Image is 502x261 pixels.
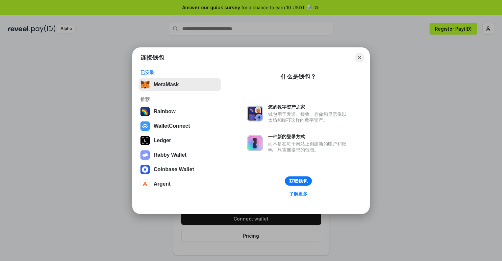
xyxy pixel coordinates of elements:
img: svg+xml,%3Csvg%20width%3D%22120%22%20height%3D%22120%22%20viewBox%3D%220%200%20120%20120%22%20fil... [140,107,150,116]
a: 了解更多 [285,190,312,198]
div: 了解更多 [289,191,308,197]
div: 钱包用于发送、接收、存储和显示像以太坊和NFT这样的数字资产。 [268,111,350,123]
button: Rainbow [138,105,221,118]
div: 一种新的登录方式 [268,134,350,140]
div: Rabby Wallet [154,152,187,158]
img: svg+xml,%3Csvg%20xmlns%3D%22http%3A%2F%2Fwww.w3.org%2F2000%2Fsvg%22%20fill%3D%22none%22%20viewBox... [247,135,263,151]
div: WalletConnect [154,123,190,129]
div: 您的数字资产之家 [268,104,350,110]
img: svg+xml,%3Csvg%20xmlns%3D%22http%3A%2F%2Fwww.w3.org%2F2000%2Fsvg%22%20width%3D%2228%22%20height%3... [140,136,150,145]
div: Argent [154,181,171,187]
button: Coinbase Wallet [138,163,221,176]
div: 什么是钱包？ [281,73,316,81]
button: 获取钱包 [285,176,312,186]
div: Coinbase Wallet [154,167,194,172]
img: svg+xml,%3Csvg%20fill%3D%22none%22%20height%3D%2233%22%20viewBox%3D%220%200%2035%2033%22%20width%... [140,80,150,89]
div: 推荐 [140,96,219,102]
img: svg+xml,%3Csvg%20xmlns%3D%22http%3A%2F%2Fwww.w3.org%2F2000%2Fsvg%22%20fill%3D%22none%22%20viewBox... [140,150,150,160]
button: MetaMask [138,78,221,91]
img: svg+xml,%3Csvg%20width%3D%2228%22%20height%3D%2228%22%20viewBox%3D%220%200%2028%2028%22%20fill%3D... [140,165,150,174]
div: 已安装 [140,69,219,75]
img: svg+xml,%3Csvg%20width%3D%2228%22%20height%3D%2228%22%20viewBox%3D%220%200%2028%2028%22%20fill%3D... [140,179,150,189]
div: MetaMask [154,82,179,88]
img: svg+xml,%3Csvg%20xmlns%3D%22http%3A%2F%2Fwww.w3.org%2F2000%2Fsvg%22%20fill%3D%22none%22%20viewBox... [247,106,263,121]
div: Ledger [154,138,171,144]
div: Rainbow [154,109,176,115]
h1: 连接钱包 [140,54,164,62]
img: svg+xml,%3Csvg%20width%3D%2228%22%20height%3D%2228%22%20viewBox%3D%220%200%2028%2028%22%20fill%3D... [140,121,150,131]
div: 而不是在每个网站上创建新的账户和密码，只需连接您的钱包。 [268,141,350,153]
button: WalletConnect [138,119,221,133]
div: 获取钱包 [289,178,308,184]
button: Ledger [138,134,221,147]
button: Argent [138,177,221,191]
button: Close [355,53,364,62]
button: Rabby Wallet [138,148,221,162]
